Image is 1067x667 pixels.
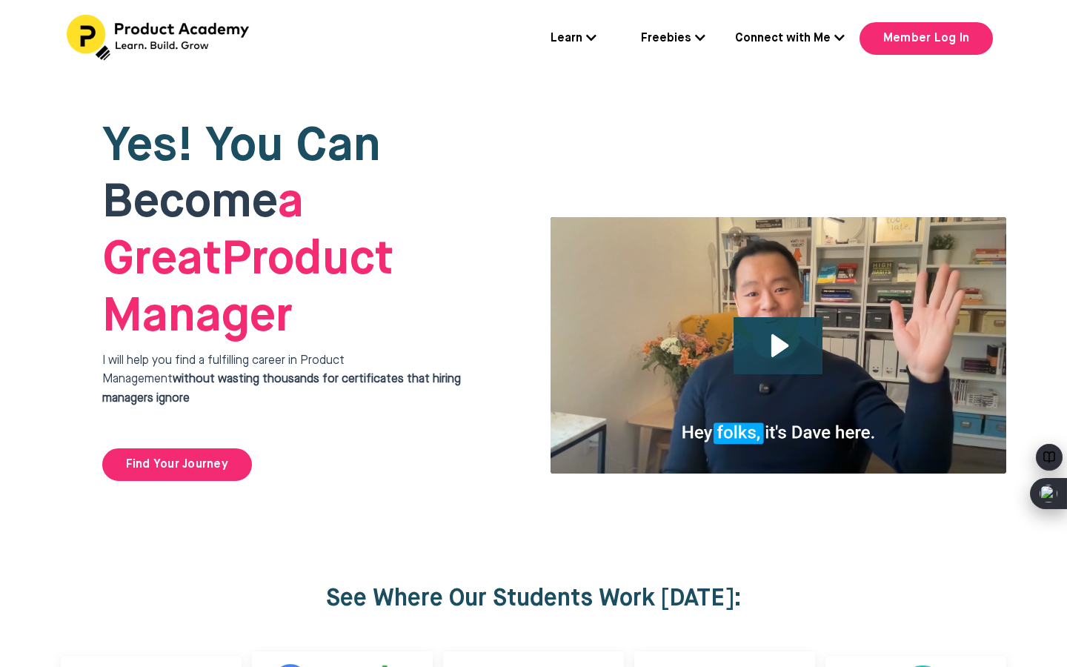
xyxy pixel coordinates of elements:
[102,179,278,227] span: Become
[102,448,252,481] a: Find Your Journey
[860,22,993,55] a: Member Log In
[102,355,461,405] span: I will help you find a fulfilling career in Product Management
[735,30,845,49] a: Connect with Me
[734,317,823,374] button: Play Video: file-uploads/sites/127338/video/4ffeae-3e1-a2cd-5ad6-eac528a42_Why_I_built_product_ac...
[551,30,596,49] a: Learn
[326,587,742,611] strong: See Where Our Students Work [DATE]:
[102,123,381,170] span: Yes! You Can
[102,374,461,405] strong: without wasting thousands for certificates that hiring managers ignore
[102,179,304,284] strong: a Great
[102,179,393,341] span: Product Manager
[67,15,252,61] img: Header Logo
[641,30,705,49] a: Freebies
